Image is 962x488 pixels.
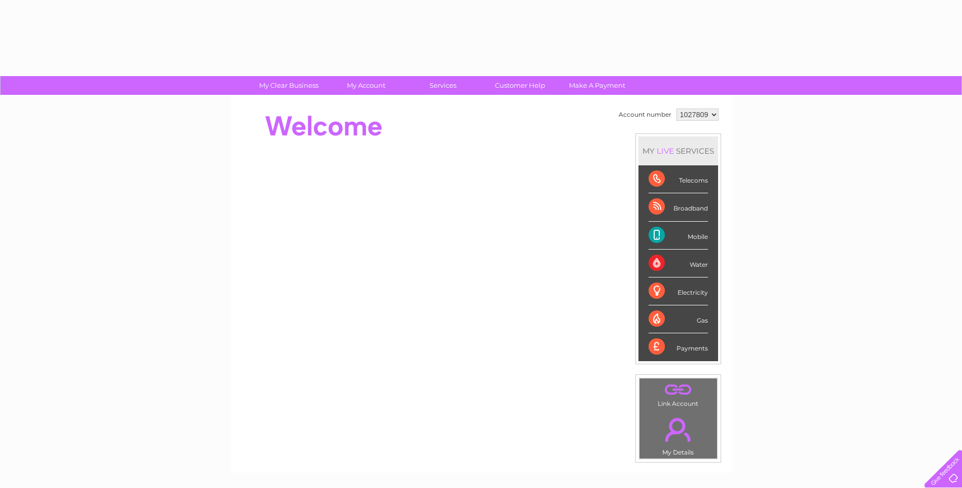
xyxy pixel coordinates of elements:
a: My Clear Business [247,76,331,95]
div: Water [649,250,708,277]
a: . [642,381,715,399]
a: Customer Help [478,76,562,95]
td: Account number [616,106,674,123]
a: My Account [324,76,408,95]
div: MY SERVICES [638,136,718,165]
div: Gas [649,305,708,333]
div: Payments [649,333,708,361]
a: Services [401,76,485,95]
div: LIVE [655,146,676,156]
div: Telecoms [649,165,708,193]
td: Link Account [639,378,718,410]
a: Make A Payment [555,76,639,95]
div: Electricity [649,277,708,305]
div: Broadband [649,193,708,221]
td: My Details [639,409,718,459]
a: . [642,412,715,447]
div: Mobile [649,222,708,250]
